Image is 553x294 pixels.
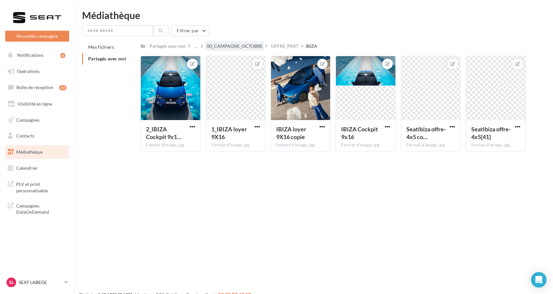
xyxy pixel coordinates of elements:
[16,117,39,122] span: Campagnes
[4,48,68,62] button: Notifications 6
[271,43,298,49] div: OFFRE_PART
[5,31,69,42] button: Nouvelle campagne
[16,85,53,90] span: Boîte de réception
[341,142,390,148] div: Format d'image: jpg
[276,126,306,140] span: IBIZA loyer 9X16 copie
[207,43,263,49] div: 00_CAMPAGNE_OCTOBRE
[193,42,198,51] div: ...
[19,279,62,286] p: SEAT LABEGE
[341,126,378,140] span: IBIZA Cockpit 9x16
[82,10,545,20] div: Médiathèque
[16,133,34,138] span: Contacts
[211,142,260,148] div: Format d'image: jpg
[146,142,195,148] div: Format d'image: jpg
[88,56,126,61] span: Partagés avec moi
[16,149,43,155] span: Médiathèque
[211,126,247,140] span: 1_IBIZA loyer 9X16
[4,199,70,218] a: Campagnes DataOnDemand
[17,101,52,106] span: Visibilité en ligne
[306,43,317,49] div: IBIZA
[4,161,70,175] a: Calendrier
[406,142,455,148] div: Format d'image: jpg
[9,279,14,286] span: SL
[471,126,511,140] span: SeatIbiza offre-4x5[41]
[4,97,70,111] a: Visibilité en ligne
[4,80,70,94] a: Boîte de réception28
[146,126,182,140] span: 2_IBIZA Cockpit 9x16 copie
[17,68,39,74] span: Opérations
[406,126,446,140] span: SeatIbiza offre-4x5 copie2
[59,85,67,90] div: 28
[4,145,70,159] a: Médiathèque
[16,165,38,171] span: Calendrier
[531,272,547,288] div: Open Intercom Messenger
[150,43,186,49] div: Partagés avec moi
[4,177,70,196] a: PLV et print personnalisable
[171,25,209,36] button: Filtrer par
[17,52,43,58] span: Notifications
[5,276,69,289] a: SL SEAT LABEGE
[60,53,65,58] div: 6
[471,142,520,148] div: Format d'image: jpg
[4,129,70,143] a: Contacts
[16,180,67,194] span: PLV et print personnalisable
[16,201,67,215] span: Campagnes DataOnDemand
[88,44,114,50] span: Mes fichiers
[276,142,325,148] div: Format d'image: jpg
[4,113,70,127] a: Campagnes
[4,65,70,78] a: Opérations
